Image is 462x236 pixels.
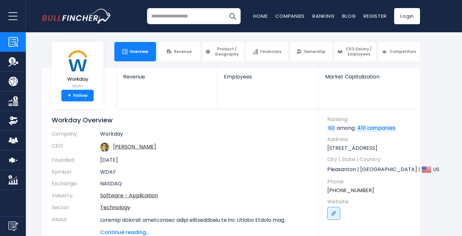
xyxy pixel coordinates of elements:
span: Ownership [304,49,326,54]
a: Product / Geography [202,42,244,61]
p: among [327,125,414,132]
small: WDAY [66,83,89,89]
a: Register [363,13,386,19]
a: Login [394,8,420,24]
th: Founded: [52,154,100,166]
span: CEO Salary / Employees [345,46,373,56]
span: Phone: [327,178,414,185]
span: Workday [66,77,89,82]
a: Blog [342,13,356,19]
a: Employees [217,68,318,91]
a: Workday WDAY [66,50,89,90]
span: Address: [327,136,414,143]
a: ceo [113,143,156,150]
a: Home [253,13,268,19]
a: Software - Application [100,192,158,199]
a: Ownership [290,42,332,61]
a: 60 [327,125,336,132]
th: Sector: [52,202,100,214]
a: Competitors [378,42,420,61]
span: Overview [130,49,148,54]
a: [PHONE_NUMBER] [327,187,374,194]
span: Competitors [390,49,416,54]
span: Financials [260,49,281,54]
td: [DATE] [100,154,309,166]
a: Market Capitalization [319,68,419,91]
td: NASDAQ [100,178,309,190]
span: Market Capitalization [325,74,413,80]
a: Overview [114,42,156,61]
span: Revenue [174,49,192,54]
a: +Follow [61,90,94,101]
img: Ownership [8,116,18,126]
th: Symbol: [52,166,100,178]
p: [STREET_ADDRESS] [327,145,414,152]
a: Companies [275,13,305,19]
th: Industry: [52,190,100,202]
span: City | State | Country: [327,156,414,163]
span: Revenue [123,74,211,80]
button: Search [225,8,241,24]
strong: + [68,93,71,98]
a: Ranking [312,13,334,19]
p: Pleasanton | [GEOGRAPHIC_DATA] | US [327,165,414,174]
span: Product / Geography [213,46,241,56]
th: Company: [52,131,100,140]
th: CEO: [52,140,100,154]
a: Go to link [327,207,340,220]
a: CEO Salary / Employees [334,42,376,61]
td: Workday [100,131,309,140]
a: Revenue [117,68,217,91]
span: Website: [327,198,414,205]
a: Financials [246,42,288,61]
span: Employees [224,74,311,80]
td: WDAY [100,166,309,178]
img: carl-m-eschenbach.jpg [100,143,109,152]
img: bullfincher logo [42,9,111,24]
h1: Workday Overview [52,116,309,124]
span: Ranking: [327,116,414,123]
a: Go to homepage [42,9,111,24]
th: Exchange: [52,178,100,190]
a: 4111 companies [356,125,396,132]
a: Technology [100,204,130,211]
a: Revenue [158,42,200,61]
